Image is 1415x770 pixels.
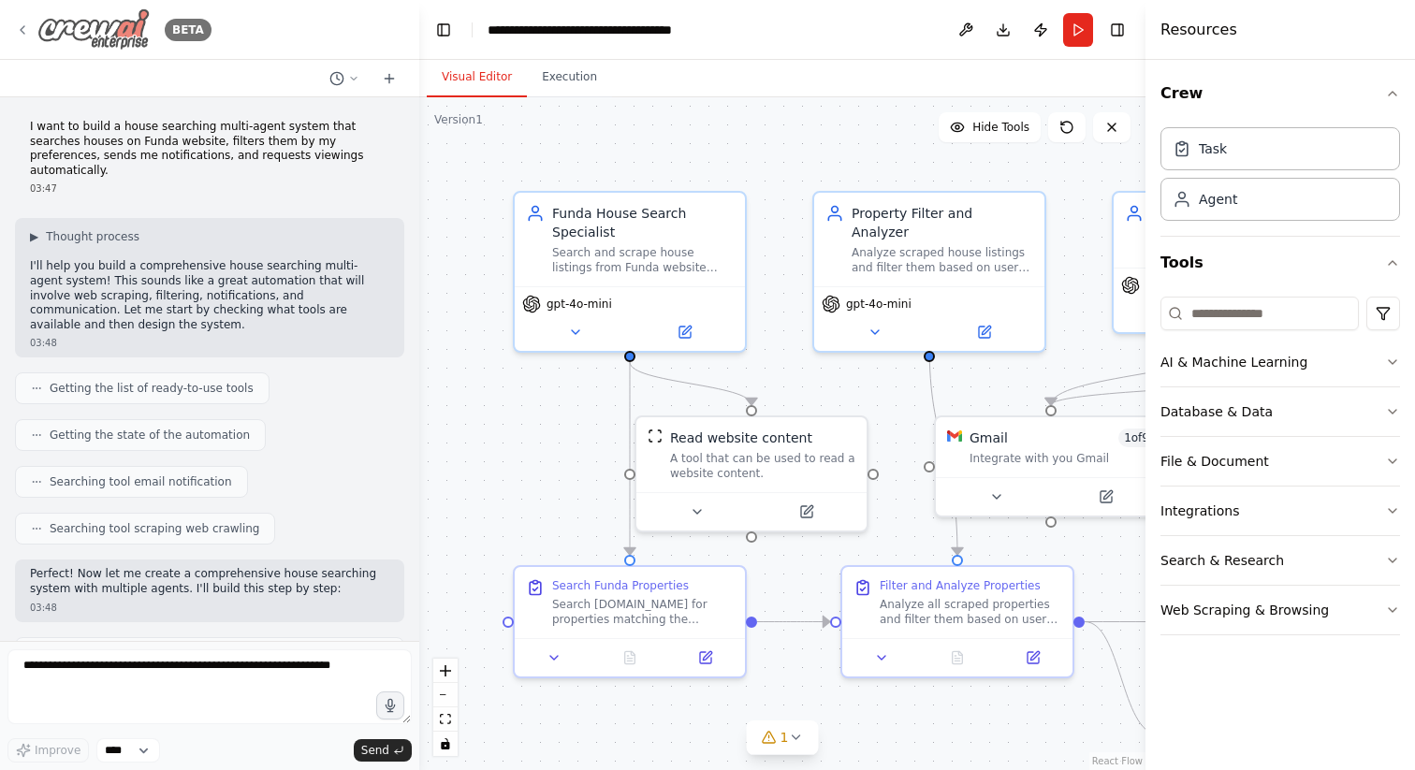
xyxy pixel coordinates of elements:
span: gpt-4o-mini [547,297,612,312]
button: Tools [1160,237,1400,289]
div: Search Funda PropertiesSearch [DOMAIN_NAME] for properties matching the specified criteria: locat... [513,565,747,678]
div: 03:48 [30,601,389,615]
div: Crew [1160,120,1400,236]
span: gpt-4o-mini [846,297,912,312]
div: 03:47 [30,182,389,196]
span: ▶ [30,229,38,244]
button: Send [354,739,412,762]
button: Search & Research [1160,536,1400,585]
g: Edge from 61b7f206-4549-47d1-8ff7-e9852d1688c7 to 6e261f51-b267-4e46-91d1-990a28a8eca5 [1085,613,1158,744]
span: Improve [35,743,80,758]
div: 03:48 [30,336,389,350]
div: Analyze scraped house listings and filter them based on user preferences including budget ({min_p... [852,245,1033,275]
span: Thought process [46,229,139,244]
div: Filter and Analyze Properties [880,578,1041,593]
div: Property Filter and Analyzer [852,204,1033,241]
div: GmailGmail1of9Integrate with you Gmail [934,415,1168,517]
button: ▶Thought process [30,229,139,244]
button: No output available [918,647,998,669]
span: Getting the list of ready-to-use tools [50,381,254,396]
img: ScrapeWebsiteTool [648,429,663,443]
g: Edge from dfffee33-e6ac-4b4b-8007-9f0784927d78 to 61b7f206-4549-47d1-8ff7-e9852d1688c7 [757,613,830,632]
div: Funda House Search SpecialistSearch and scrape house listings from Funda website based on specifi... [513,191,747,353]
span: Send [361,743,389,758]
div: Task [1199,139,1227,158]
div: Agent [1199,190,1237,209]
g: Edge from 33adbfe0-ce0d-4c70-853b-03effede97a6 to 5043a996-56c6-4272-8b7c-a38d2b5b204b [620,362,761,405]
div: Filter and Analyze PropertiesAnalyze all scraped properties and filter them based on user prefere... [840,565,1074,678]
p: I'll help you build a comprehensive house searching multi-agent system! This sounds like a great ... [30,259,389,332]
div: Analyze all scraped properties and filter them based on user preferences: budget compliance ({min... [880,597,1061,627]
div: Version 1 [434,112,483,127]
button: Hide Tools [939,112,1041,142]
button: fit view [433,707,458,732]
div: A tool that can be used to read a website content. [670,451,855,481]
div: Integrate with you Gmail [970,451,1155,466]
button: Open in side panel [1053,486,1159,508]
span: Searching tool scraping web crawling [50,521,259,536]
button: Improve [7,738,89,763]
span: Getting the state of the automation [50,428,250,443]
g: Edge from 10235334-0eac-4887-abb9-a6da26020dc2 to 61b7f206-4549-47d1-8ff7-e9852d1688c7 [920,343,967,555]
button: No output available [591,647,670,669]
div: Property Filter and AnalyzerAnalyze scraped house listings and filter them based on user preferen... [812,191,1046,353]
button: Hide right sidebar [1104,17,1131,43]
span: Hide Tools [972,120,1029,135]
button: Execution [527,58,612,97]
div: ScrapeWebsiteToolRead website contentA tool that can be used to read a website content. [635,415,868,532]
div: Search Funda Properties [552,578,689,593]
button: Integrations [1160,487,1400,535]
p: Perfect! Now let me create a comprehensive house searching system with multiple agents. I'll buil... [30,567,389,596]
img: Logo [37,8,150,51]
g: Edge from 33adbfe0-ce0d-4c70-853b-03effede97a6 to dfffee33-e6ac-4b4b-8007-9f0784927d78 [620,362,639,555]
button: Database & Data [1160,387,1400,436]
span: Searching tool email notification [50,474,232,489]
nav: breadcrumb [488,21,698,39]
div: Gmail [970,429,1008,447]
button: Switch to previous chat [322,67,367,90]
button: Visual Editor [427,58,527,97]
button: Crew [1160,67,1400,120]
a: React Flow attribution [1092,756,1143,766]
button: Open in side panel [632,321,737,343]
span: Number of enabled actions [1118,429,1155,447]
div: Tools [1160,289,1400,650]
button: Start a new chat [374,67,404,90]
span: 1 [780,728,789,747]
div: Funda House Search Specialist [552,204,734,241]
p: I want to build a house searching multi-agent system that searches houses on Funda website, filte... [30,120,389,178]
button: Hide left sidebar [430,17,457,43]
div: Search and scrape house listings from Funda website based on specified criteria including locatio... [552,245,734,275]
button: Open in side panel [753,501,859,523]
button: toggle interactivity [433,732,458,756]
div: Search [DOMAIN_NAME] for properties matching the specified criteria: location ({location}), price... [552,597,734,627]
div: React Flow controls [433,659,458,756]
button: zoom in [433,659,458,683]
div: BETA [165,19,212,41]
img: Gmail [947,429,962,443]
h4: Resources [1160,19,1237,41]
button: Click to speak your automation idea [376,691,404,719]
button: Open in side panel [931,321,1037,343]
button: File & Document [1160,437,1400,486]
button: 1 [747,720,819,755]
button: Open in side panel [673,647,737,669]
button: Open in side panel [1000,647,1065,669]
button: AI & Machine Learning [1160,338,1400,386]
button: Web Scraping & Browsing [1160,586,1400,634]
div: Read website content [670,429,812,447]
button: zoom out [433,683,458,707]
